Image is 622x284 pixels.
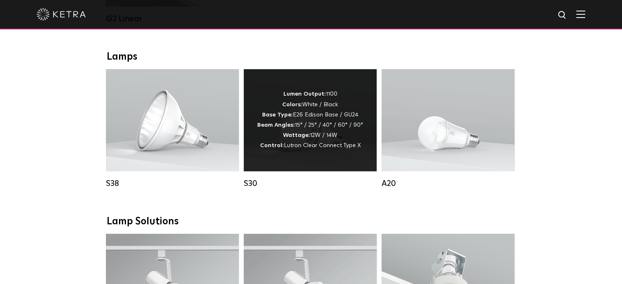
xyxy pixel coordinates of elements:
[244,69,377,188] a: S30 Lumen Output:1100Colors:White / BlackBase Type:E26 Edison Base / GU24Beam Angles:15° / 25° / ...
[576,10,585,18] img: Hamburger%20Nav.svg
[283,91,326,97] strong: Lumen Output:
[107,51,516,63] div: Lamps
[282,102,302,107] strong: Colors:
[284,143,361,148] span: Lutron Clear Connect Type X
[257,122,295,128] strong: Beam Angles:
[260,143,284,148] strong: Control:
[382,69,514,188] a: A20 Lumen Output:600 / 800Colors:White / BlackBase Type:E26 Edison Base / GU24Beam Angles:Omni-Di...
[244,179,377,188] div: S30
[557,10,568,20] img: search icon
[262,112,293,118] strong: Base Type:
[257,89,363,151] div: 1100 White / Black E26 Edison Base / GU24 15° / 25° / 40° / 60° / 90° 12W / 14W
[283,132,310,138] strong: Wattage:
[37,8,86,20] img: ketra-logo-2019-white
[107,216,516,228] div: Lamp Solutions
[106,69,239,188] a: S38 Lumen Output:1100Colors:White / BlackBase Type:E26 Edison Base / GU24Beam Angles:10° / 25° / ...
[382,179,514,188] div: A20
[106,179,239,188] div: S38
